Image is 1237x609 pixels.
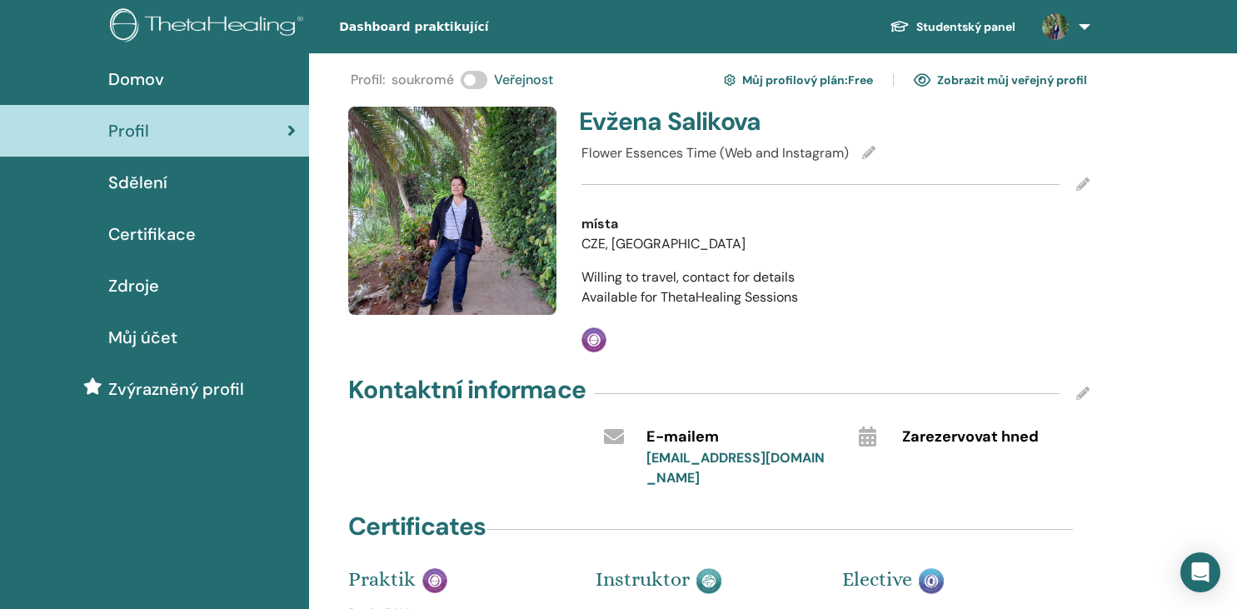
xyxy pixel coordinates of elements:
[842,567,912,591] span: Elective
[108,273,159,298] span: Zdroje
[890,19,910,33] img: graduation-cap-white.svg
[724,67,873,93] a: Můj profilový plán:Free
[914,72,930,87] img: eye.svg
[108,170,167,195] span: Sdělení
[108,377,244,402] span: Zvýrazněný profil
[392,70,454,90] span: soukromé
[348,107,556,315] img: default.jpg
[1180,552,1220,592] div: Open Intercom Messenger
[1042,13,1069,40] img: default.jpg
[596,567,690,591] span: Instruktor
[581,288,798,306] span: Available for ThetaHealing Sessions
[646,427,719,448] span: E-mailem
[108,325,177,350] span: Můj účet
[902,427,1039,448] span: Zarezervovat hned
[914,67,1087,93] a: Zobrazit můj veřejný profil
[579,107,825,137] h4: Evžena Salikova
[108,67,164,92] span: Domov
[581,268,795,286] span: Willing to travel, contact for details
[108,118,149,143] span: Profil
[724,72,736,88] img: cog.svg
[581,214,618,234] span: místa
[348,375,586,405] h4: Kontaktní informace
[348,567,416,591] span: Praktik
[110,8,309,46] img: logo.png
[348,512,486,542] h4: Certificates
[494,70,553,90] span: Veřejnost
[646,449,825,487] a: [EMAIL_ADDRESS][DOMAIN_NAME]
[339,18,589,36] span: Dashboard praktikující
[581,234,779,254] li: CZE, [GEOGRAPHIC_DATA]
[876,12,1029,42] a: Studentský panel
[351,70,385,90] span: Profil :
[108,222,196,247] span: Certifikace
[581,144,849,162] span: Flower Essences Time (Web and Instagram)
